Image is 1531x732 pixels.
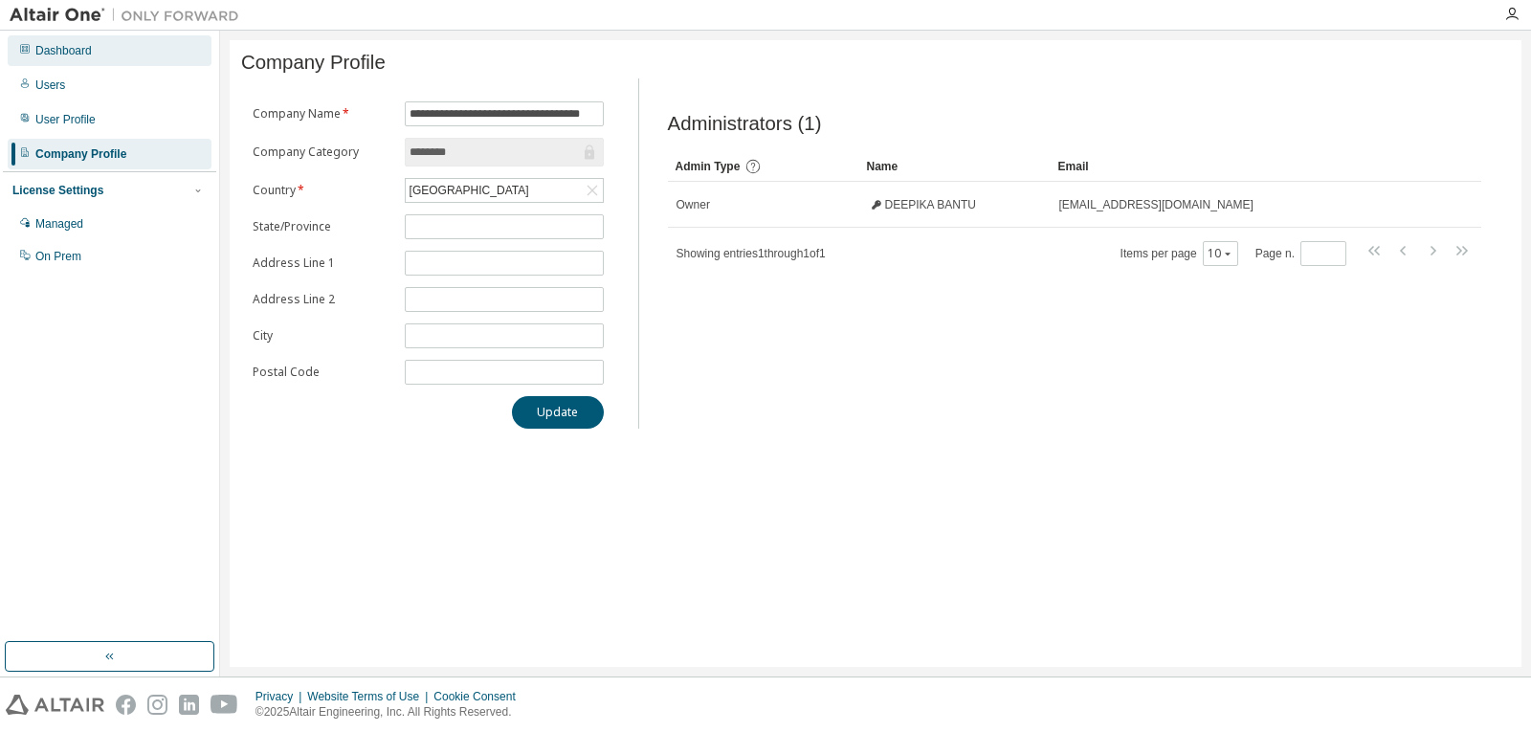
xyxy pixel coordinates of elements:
[1059,197,1254,212] span: [EMAIL_ADDRESS][DOMAIN_NAME]
[6,695,104,715] img: altair_logo.svg
[433,689,526,704] div: Cookie Consent
[147,695,167,715] img: instagram.svg
[211,695,238,715] img: youtube.svg
[253,144,393,160] label: Company Category
[253,219,393,234] label: State/Province
[10,6,249,25] img: Altair One
[668,113,822,135] span: Administrators (1)
[253,255,393,271] label: Address Line 1
[307,689,433,704] div: Website Terms of Use
[253,106,393,122] label: Company Name
[35,78,65,93] div: Users
[677,247,826,260] span: Showing entries 1 through 1 of 1
[1121,241,1238,266] span: Items per page
[676,160,741,173] span: Admin Type
[407,180,532,201] div: [GEOGRAPHIC_DATA]
[253,328,393,344] label: City
[35,249,81,264] div: On Prem
[179,695,199,715] img: linkedin.svg
[241,52,386,74] span: Company Profile
[512,396,604,429] button: Update
[406,179,603,202] div: [GEOGRAPHIC_DATA]
[867,151,1043,182] div: Name
[885,197,976,212] span: DEEPIKA BANTU
[255,689,307,704] div: Privacy
[255,704,527,721] p: © 2025 Altair Engineering, Inc. All Rights Reserved.
[35,43,92,58] div: Dashboard
[253,292,393,307] label: Address Line 2
[35,216,83,232] div: Managed
[1058,151,1429,182] div: Email
[35,112,96,127] div: User Profile
[1208,246,1233,261] button: 10
[1255,241,1346,266] span: Page n.
[35,146,126,162] div: Company Profile
[12,183,103,198] div: License Settings
[253,183,393,198] label: Country
[116,695,136,715] img: facebook.svg
[253,365,393,380] label: Postal Code
[677,197,710,212] span: Owner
